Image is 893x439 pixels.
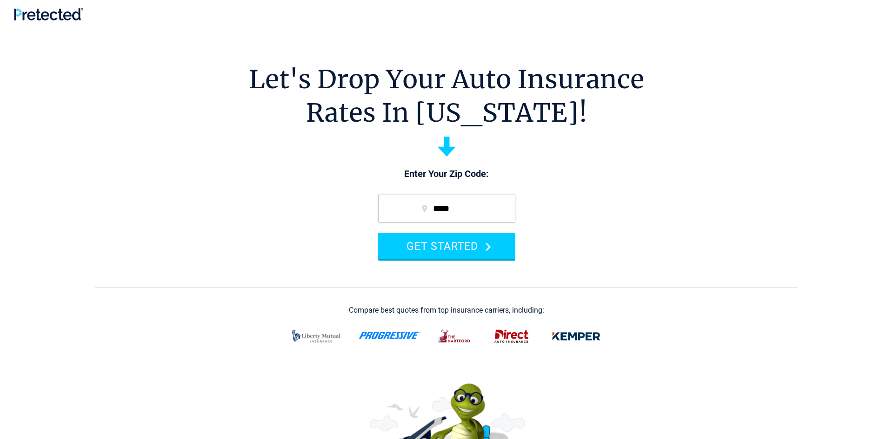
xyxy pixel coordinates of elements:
[359,332,421,339] img: progressive
[432,324,478,348] img: thehartford
[249,63,644,130] h1: Let's Drop Your Auto Insurance Rates In [US_STATE]!
[349,306,544,315] div: Compare best quotes from top insurance carriers, including:
[378,233,515,259] button: GET STARTED
[378,195,515,223] input: zip code
[369,168,525,181] p: Enter Your Zip Code:
[546,324,607,348] img: kemper
[489,324,534,348] img: direct
[286,324,347,348] img: liberty
[14,8,83,20] img: Pretected Logo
